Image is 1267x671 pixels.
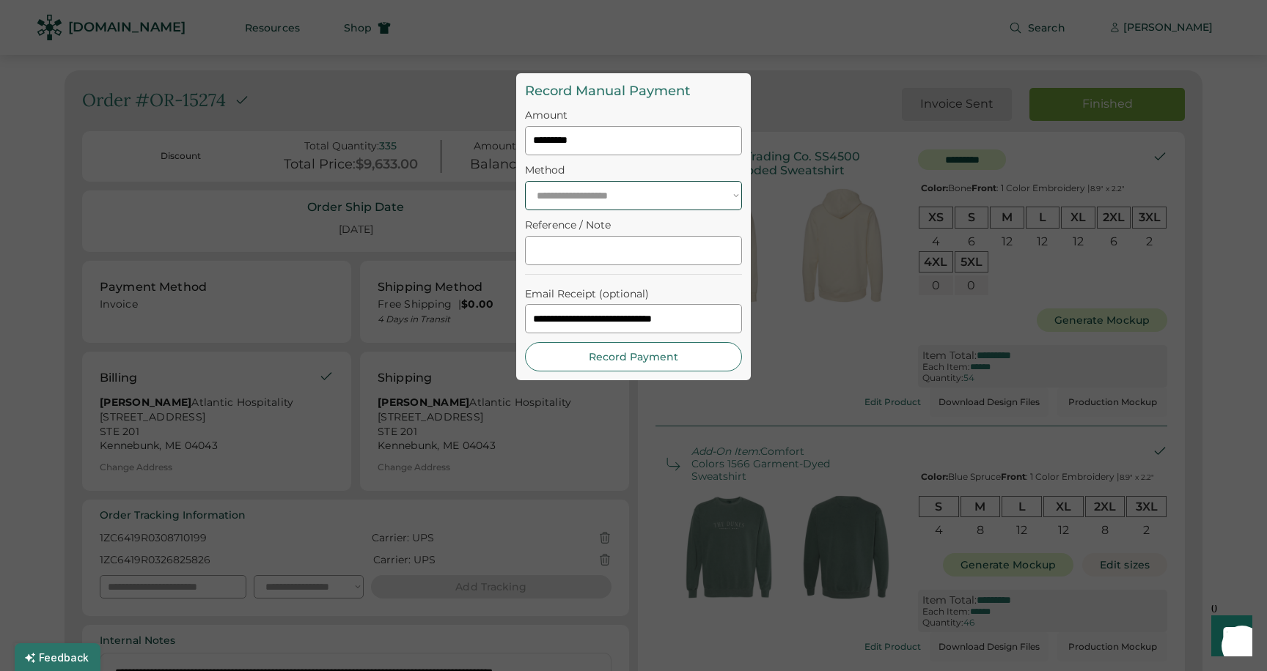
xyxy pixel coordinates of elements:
[525,164,742,177] div: Method
[525,109,742,122] div: Amount
[525,82,742,100] div: Record Manual Payment
[525,219,742,231] div: Reference / Note
[525,342,742,371] button: Record Payment
[525,288,742,300] div: Email Receipt (optional)
[1197,605,1260,668] iframe: Front Chat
